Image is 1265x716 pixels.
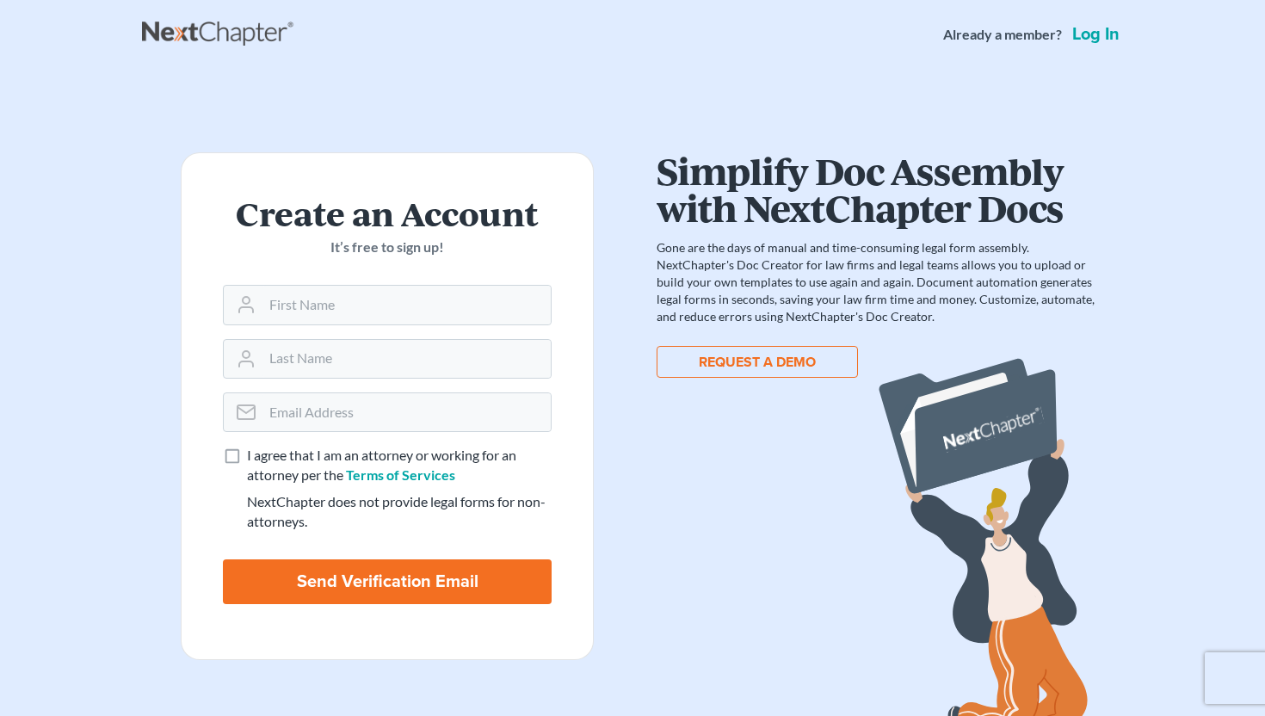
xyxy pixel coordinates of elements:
[657,346,858,378] button: REQUEST A DEMO
[223,559,552,604] input: Send Verification Email
[262,286,551,324] input: First Name
[657,239,1099,325] p: Gone are the days of manual and time-consuming legal form assembly. NextChapter's Doc Creator for...
[247,492,552,532] div: NextChapter does not provide legal forms for non-attorneys.
[346,466,455,483] a: Terms of Services
[223,194,552,231] h2: Create an Account
[262,340,551,378] input: Last Name
[657,152,1099,225] h1: Simplify Doc Assembly with NextChapter Docs
[247,447,516,483] span: I agree that I am an attorney or working for an attorney per the
[223,238,552,257] p: It’s free to sign up!
[1069,26,1123,43] a: Log in
[262,393,551,431] input: Email Address
[943,25,1062,45] strong: Already a member?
